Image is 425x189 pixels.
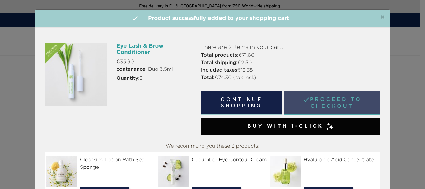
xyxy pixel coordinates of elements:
strong: Included taxes [201,68,237,73]
img: Cleansing Lotion With Sea Sponge [46,156,79,187]
span: : Duo 3,5ml [116,66,173,73]
strong: contenance [116,67,145,72]
strong: Total shipping: [201,60,238,65]
button: Close [380,14,385,21]
a: Proceed to checkout [284,91,380,115]
div: Cucumber Eye Contour Cream [158,156,267,164]
i:  [131,15,139,22]
div: We recommand you these 3 products: [45,141,380,152]
div: Hyaluronic Acid Concentrate [270,156,379,164]
span: × [380,14,385,21]
strong: Total products: [201,53,239,58]
strong: Total: [201,75,215,80]
button: Continue shopping [201,91,283,115]
p: €2.50 [201,59,380,67]
strong: Quantity: [116,76,140,81]
p: There are 2 items in your cart. [201,43,380,52]
p: €12.38 [201,67,380,74]
img: Cucumber Eye Contour Cream [158,156,191,187]
p: €35.90 [116,58,179,66]
p: €74.30 (tax incl.) [201,74,380,82]
div: Cleansing Lotion With Sea Sponge [46,156,155,171]
p: 2 [116,75,179,82]
h6: Eye Lash & Brow Conditioner [116,43,179,56]
p: €71.80 [201,52,380,59]
img: Hyaluronic Acid Concentrate [270,156,303,187]
h4: Product successfully added to your shopping cart [40,14,385,23]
